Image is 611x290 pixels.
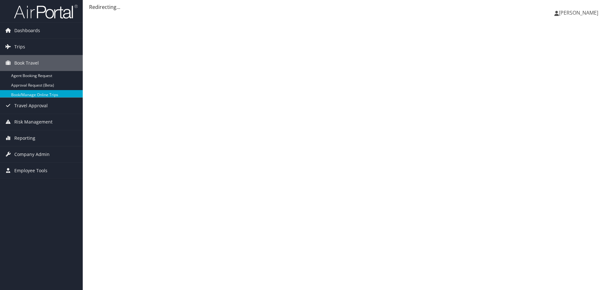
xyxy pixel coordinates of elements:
[14,114,53,130] span: Risk Management
[559,9,598,16] span: [PERSON_NAME]
[14,163,47,179] span: Employee Tools
[14,130,35,146] span: Reporting
[14,146,50,162] span: Company Admin
[554,3,605,22] a: [PERSON_NAME]
[14,23,40,39] span: Dashboards
[14,39,25,55] span: Trips
[89,3,605,11] div: Redirecting...
[14,98,48,114] span: Travel Approval
[14,55,39,71] span: Book Travel
[14,4,78,19] img: airportal-logo.png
